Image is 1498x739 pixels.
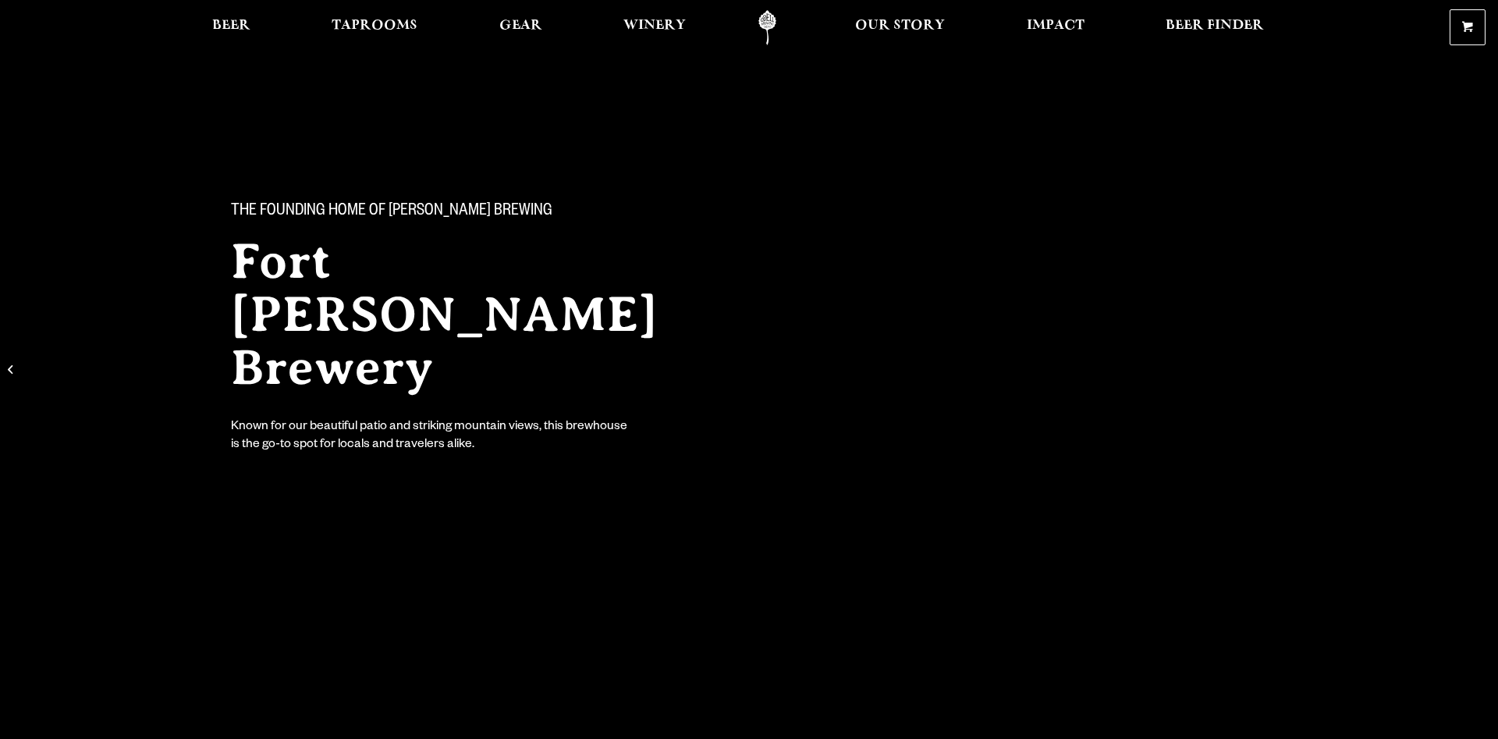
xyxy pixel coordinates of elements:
[231,202,552,222] span: The Founding Home of [PERSON_NAME] Brewing
[321,10,428,45] a: Taprooms
[855,20,945,32] span: Our Story
[1166,20,1264,32] span: Beer Finder
[613,10,696,45] a: Winery
[231,235,718,394] h2: Fort [PERSON_NAME] Brewery
[231,419,630,455] div: Known for our beautiful patio and striking mountain views, this brewhouse is the go-to spot for l...
[212,20,250,32] span: Beer
[499,20,542,32] span: Gear
[202,10,261,45] a: Beer
[1155,10,1274,45] a: Beer Finder
[332,20,417,32] span: Taprooms
[845,10,955,45] a: Our Story
[489,10,552,45] a: Gear
[623,20,686,32] span: Winery
[738,10,797,45] a: Odell Home
[1027,20,1084,32] span: Impact
[1017,10,1095,45] a: Impact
